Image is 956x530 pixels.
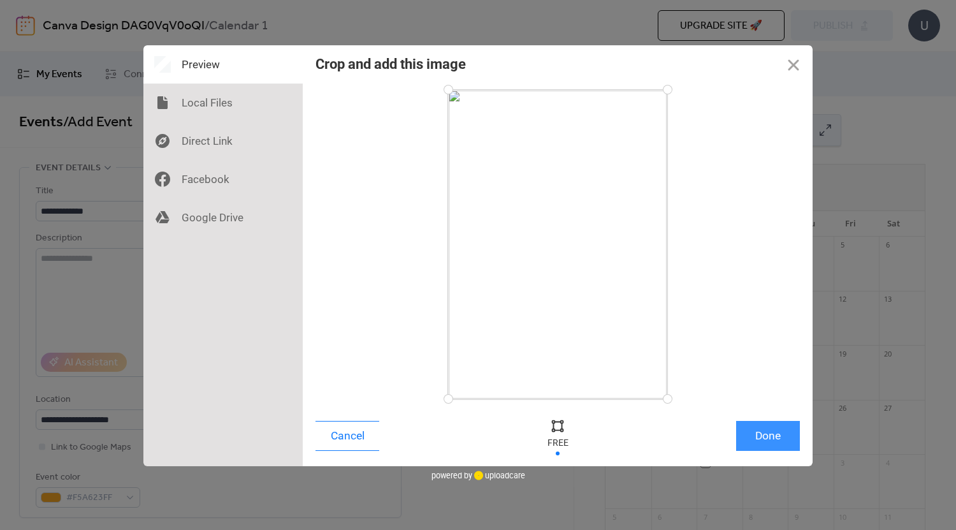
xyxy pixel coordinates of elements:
[431,466,525,485] div: powered by
[774,45,813,84] button: Close
[143,122,303,160] div: Direct Link
[143,198,303,237] div: Google Drive
[472,471,525,480] a: uploadcare
[315,421,379,451] button: Cancel
[143,84,303,122] div: Local Files
[143,45,303,84] div: Preview
[315,56,466,72] div: Crop and add this image
[736,421,800,451] button: Done
[143,160,303,198] div: Facebook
